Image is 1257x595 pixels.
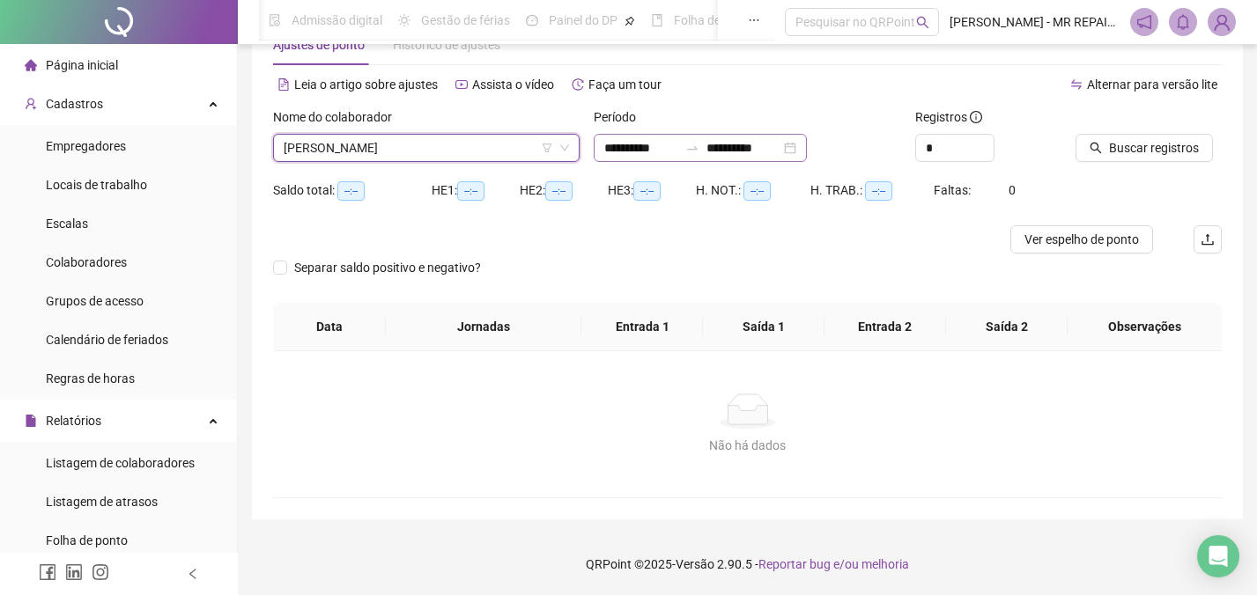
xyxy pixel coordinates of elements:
th: Entrada 2 [824,303,946,351]
span: Reportar bug e/ou melhoria [758,557,909,571]
span: linkedin [65,563,83,581]
span: Alternar para versão lite [1087,77,1217,92]
span: --:-- [743,181,771,201]
span: Gestão de férias [421,13,510,27]
span: Escalas [46,217,88,231]
span: Página inicial [46,58,118,72]
span: Calendário de feriados [46,333,168,347]
span: Ver espelho de ponto [1024,230,1139,249]
span: pushpin [625,16,635,26]
span: left [187,568,199,580]
span: --:-- [865,181,892,201]
label: Período [594,107,647,127]
th: Observações [1068,303,1222,351]
span: Buscar registros [1109,138,1199,158]
div: Não há dados [294,436,1201,455]
span: book [651,14,663,26]
span: swap-right [685,141,699,155]
span: ellipsis [748,14,760,26]
span: Regras de horas [46,371,135,386]
span: --:-- [337,181,365,201]
span: notification [1136,14,1152,30]
div: HE 1: [432,180,520,201]
span: to [685,141,699,155]
span: swap [1070,78,1083,91]
th: Saída 2 [946,303,1068,351]
span: Folha de pagamento [674,13,787,27]
span: Painel do DP [549,13,617,27]
span: Assista o vídeo [472,77,554,92]
th: Jornadas [386,303,581,351]
span: 0 [1009,183,1016,197]
span: Faltas: [934,183,973,197]
span: Listagem de atrasos [46,495,158,509]
div: Open Intercom Messenger [1197,535,1239,577]
footer: QRPoint © 2025 - 2.90.5 - [238,533,1257,595]
span: file-done [269,14,281,26]
span: sun [398,14,410,26]
span: Colaboradores [46,255,127,269]
span: youtube [455,78,468,91]
button: Buscar registros [1076,134,1213,162]
span: Versão [676,557,714,571]
div: Saldo total: [273,180,432,201]
span: facebook [39,563,56,581]
span: Leia o artigo sobre ajustes [294,77,438,92]
span: search [1090,142,1102,154]
span: file-text [277,78,290,91]
span: Registros [915,107,982,127]
span: Listagem de colaboradores [46,456,195,470]
span: Relatórios [46,414,101,428]
span: info-circle [970,111,982,123]
span: Admissão digital [292,13,382,27]
span: dashboard [526,14,538,26]
span: Ajustes de ponto [273,38,365,52]
span: --:-- [457,181,484,201]
span: home [25,59,37,71]
span: user-add [25,98,37,110]
span: --:-- [545,181,573,201]
div: HE 3: [608,180,696,201]
img: 89840 [1209,9,1235,35]
span: Faça um tour [588,77,662,92]
span: Folha de ponto [46,533,128,547]
span: Grupos de acesso [46,294,144,308]
span: Separar saldo positivo e negativo? [287,258,488,277]
span: instagram [92,563,109,581]
span: down [559,143,570,153]
span: file [25,415,37,427]
span: Histórico de ajustes [393,38,500,52]
th: Data [273,303,386,351]
span: [PERSON_NAME] - MR REPAIR SAY HELLO TO THE FUTURE [950,12,1120,32]
span: bell [1175,14,1191,30]
span: search [916,16,929,29]
button: Ver espelho de ponto [1010,225,1153,253]
label: Nome do colaborador [273,107,403,127]
span: filter [542,143,552,153]
span: upload [1201,232,1215,246]
span: Locais de trabalho [46,178,147,192]
span: history [572,78,584,91]
span: Cadastros [46,97,103,111]
span: ALLAN ABAT [284,135,569,161]
th: Saída 1 [703,303,824,351]
span: --:-- [633,181,661,201]
div: H. NOT.: [696,180,810,201]
th: Entrada 1 [581,303,703,351]
span: Empregadores [46,139,126,153]
span: Observações [1082,317,1208,336]
div: HE 2: [520,180,608,201]
div: H. TRAB.: [810,180,934,201]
